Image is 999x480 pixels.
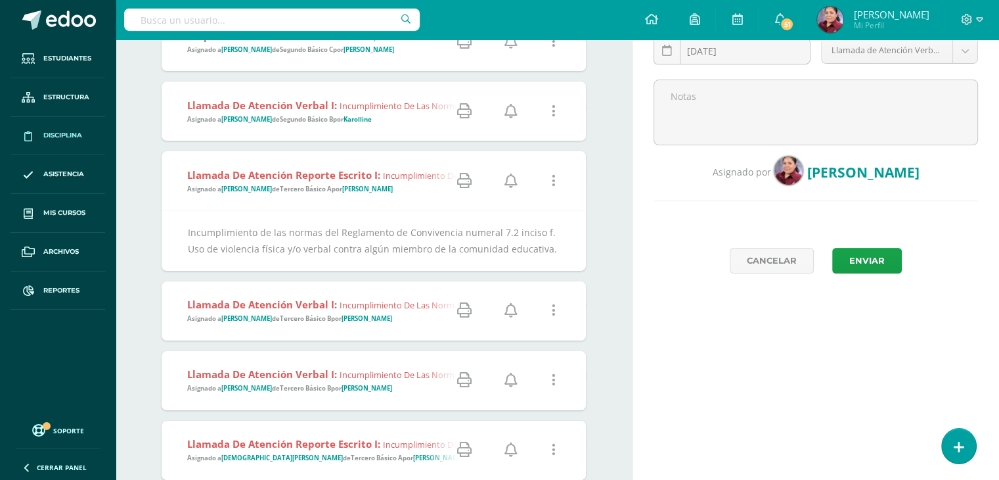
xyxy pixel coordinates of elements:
[280,314,331,323] strong: Tercero Básico B
[822,38,977,63] a: Llamada de Atención Verbal I
[43,130,82,141] span: Disciplina
[43,285,79,296] span: Reportes
[187,454,464,462] span: Asignado a de por
[187,298,337,311] strong: Llamada de Atención Verbal I:
[807,163,919,181] span: [PERSON_NAME]
[221,45,272,54] strong: [PERSON_NAME]
[187,384,392,393] span: Asignado a de por
[187,185,393,193] span: Asignado a de por
[43,169,84,180] span: Asistencia
[280,185,332,193] strong: Tercero Básico A
[11,194,105,233] a: Mis cursos
[43,92,89,103] span: Estructura
[340,299,884,311] span: Incumplimiento de las normas del Reglamento de Convivencia numeral 7.1 inciso j. Uso inadecuado d...
[188,224,560,257] div: Incumplimiento de las normas del Reglamento de Convivencia numeral 7.2 inciso f. Uso de violencia...
[16,421,100,439] a: Soporte
[342,384,392,393] strong: [PERSON_NAME]
[11,155,105,194] a: Asistencia
[340,369,884,381] span: Incumplimiento de las normas del Reglamento de Convivencia numeral 7.1 inciso j. Uso inadecuado d...
[11,272,105,310] a: Reportes
[124,9,420,31] input: Busca un usuario...
[344,115,372,124] strong: Karolline
[344,45,394,54] strong: [PERSON_NAME]
[11,39,105,78] a: Estudiantes
[853,8,929,21] span: [PERSON_NAME]
[832,38,943,63] span: Llamada de Atención Verbal I
[187,45,394,54] span: Asignado a de por
[280,115,333,124] strong: Segundo Básico B
[53,426,84,435] span: Soporte
[280,45,333,54] strong: Segundo Básico C
[221,185,272,193] strong: [PERSON_NAME]
[37,463,87,472] span: Cerrar panel
[11,78,105,117] a: Estructura
[712,166,770,178] span: Asignado por
[221,384,272,393] strong: [PERSON_NAME]
[11,117,105,156] a: Disciplina
[187,314,392,323] span: Asignado a de por
[774,156,803,185] img: d6b8000caef82a835dfd50702ce5cd6f.png
[730,248,814,274] a: Cancelar
[780,17,794,32] span: 51
[351,454,403,462] strong: Tercero Básico A
[853,20,929,31] span: Mi Perfil
[221,314,272,323] strong: [PERSON_NAME]
[221,115,272,124] strong: [PERSON_NAME]
[187,99,337,112] strong: Llamada de Atención Verbal I:
[654,38,810,64] input: Fecha de ocurrencia
[187,168,380,181] strong: Llamada de Atención Reporte Escrito I:
[832,248,902,274] button: Enviar
[342,314,392,323] strong: [PERSON_NAME]
[11,233,105,272] a: Archivos
[280,384,331,393] strong: Tercero Básico B
[43,53,91,64] span: Estudiantes
[187,368,337,381] strong: Llamada de Atención Verbal I:
[187,115,372,124] span: Asignado a de por
[187,437,380,450] strong: Llamada de Atención Reporte Escrito I:
[817,7,843,33] img: d6b8000caef82a835dfd50702ce5cd6f.png
[43,208,85,218] span: Mis cursos
[413,454,464,462] strong: [PERSON_NAME]
[342,185,393,193] strong: [PERSON_NAME]
[221,454,343,462] strong: [DEMOGRAPHIC_DATA][PERSON_NAME]
[43,247,79,257] span: Archivos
